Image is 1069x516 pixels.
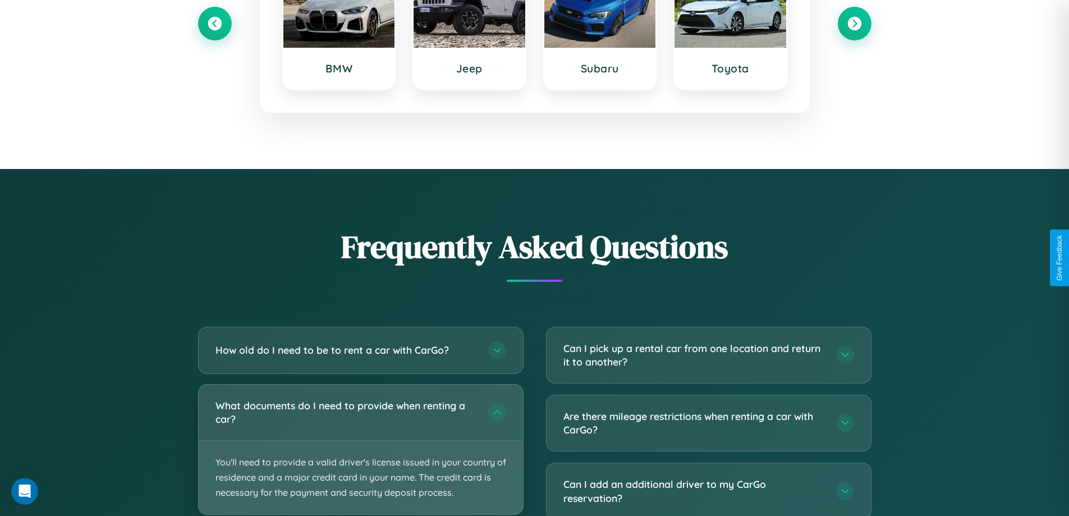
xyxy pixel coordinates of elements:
[425,62,514,75] h3: Jeep
[563,409,825,437] h3: Are there mileage restrictions when renting a car with CarGo?
[215,343,477,357] h3: How old do I need to be to rent a car with CarGo?
[295,62,384,75] h3: BMW
[198,225,871,268] h2: Frequently Asked Questions
[556,62,645,75] h3: Subaru
[563,341,825,369] h3: Can I pick up a rental car from one location and return it to another?
[215,399,477,426] h3: What documents do I need to provide when renting a car?
[199,441,523,515] p: You'll need to provide a valid driver's license issued in your country of residence and a major c...
[11,478,38,505] iframe: Intercom live chat
[686,62,775,75] h3: Toyota
[563,477,825,505] h3: Can I add an additional driver to my CarGo reservation?
[1056,235,1063,281] div: Give Feedback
